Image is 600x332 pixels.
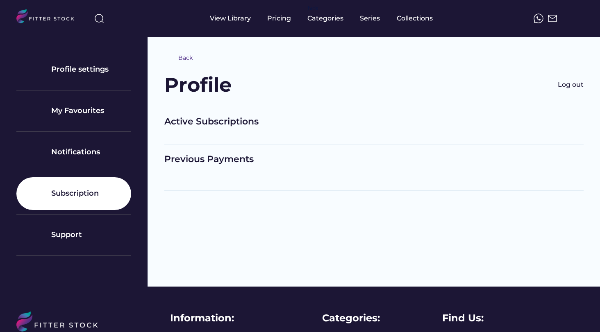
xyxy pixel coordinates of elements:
[267,14,291,23] div: Pricing
[178,54,193,62] div: Back
[164,71,232,99] div: Profile
[558,80,584,89] div: Log out
[442,311,484,325] div: Find Us:
[51,188,99,199] div: Subscription
[307,14,343,23] div: Categories
[170,311,234,325] div: Information:
[20,223,45,247] img: yH5BAEAAAAALAAAAAABAAEAAAIBRAA7
[544,80,554,90] img: yH5BAEAAAAALAAAAAABAAEAAAIBRAA7
[20,57,45,82] img: yH5BAEAAAAALAAAAAABAAEAAAIBRAA7
[164,153,584,166] div: Previous Payments
[307,4,318,12] div: fvck
[164,115,584,128] div: Active Subscriptions
[548,14,557,23] img: Frame%2051.svg
[397,14,433,23] div: Collections
[51,230,82,240] div: Support
[210,14,251,23] div: View Library
[51,147,100,157] div: Notifications
[164,53,174,63] img: yH5BAEAAAAALAAAAAABAAEAAAIBRAA7
[360,14,380,23] div: Series
[322,311,380,325] div: Categories:
[20,140,45,165] img: yH5BAEAAAAALAAAAAABAAEAAAIBRAA7
[51,64,109,75] div: Profile settings
[16,9,81,26] img: LOGO.svg
[20,99,45,123] img: yH5BAEAAAAALAAAAAABAAEAAAIBRAA7
[51,106,104,116] div: My Favourites
[534,14,543,23] img: meteor-icons_whatsapp%20%281%29.svg
[94,14,104,23] img: search-normal%203.svg
[570,14,580,23] img: yH5BAEAAAAALAAAAAABAAEAAAIBRAA7
[20,181,45,206] img: yH5BAEAAAAALAAAAAABAAEAAAIBRAA7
